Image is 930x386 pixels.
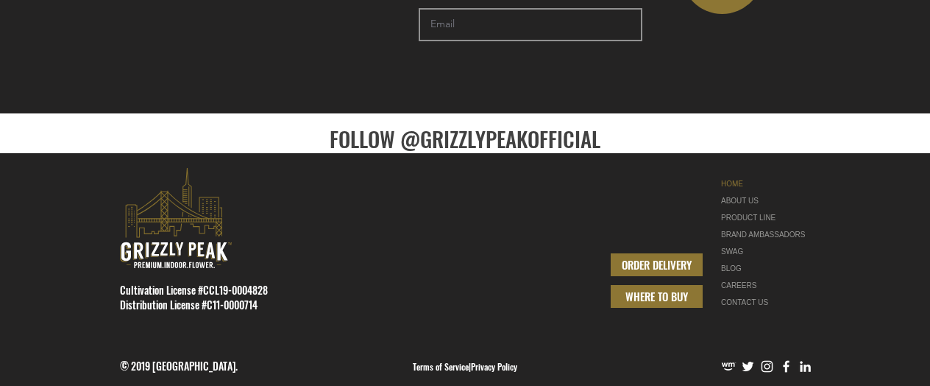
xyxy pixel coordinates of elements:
[721,260,814,277] a: BLOG
[721,192,814,209] a: ABOUT US
[625,289,688,304] span: WHERE TO BUY
[721,243,814,260] a: SWAG
[120,282,268,312] span: Cultivation License #CCL19-0004828 Distribution License #C11-0000714
[759,359,775,374] img: Instagram
[120,168,232,268] svg: premium-indoor-cannabis
[413,360,517,373] span: |
[721,226,814,243] div: BRAND AMBASSADORS
[798,359,813,374] img: LinkedIn
[778,359,794,374] img: Facebook
[330,122,600,154] a: FOLLOW @GRIZZLYPEAKOFFICIAL
[622,257,692,273] span: ORDER DELIVERY
[471,360,517,373] a: Privacy Policy
[419,8,642,41] input: Email
[120,358,238,373] span: © 2019 [GEOGRAPHIC_DATA].
[413,360,469,373] a: Terms of Service
[721,209,814,226] a: PRODUCT LINE
[721,277,814,294] a: CAREERS
[721,359,813,374] ul: Social Bar
[721,359,736,374] img: weedmaps
[721,175,814,311] nav: Site
[611,285,703,308] a: WHERE TO BUY
[721,294,814,311] a: CONTACT US
[611,253,703,276] a: ORDER DELIVERY
[740,359,756,374] img: Twitter
[721,175,814,192] a: HOME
